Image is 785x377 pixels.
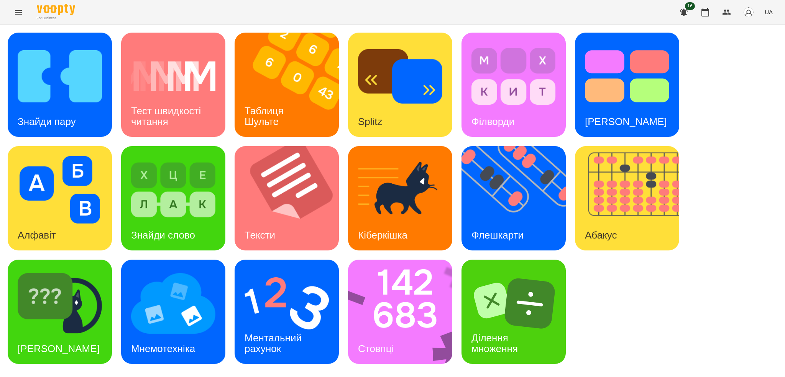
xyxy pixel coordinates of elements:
h3: Алфавіт [18,229,56,241]
img: Тест швидкості читання [131,43,215,110]
a: СтовпціСтовпці [348,260,452,364]
span: UA [765,8,773,16]
img: Знайди слово [131,156,215,224]
h3: Абакус [585,229,617,241]
h3: Ментальний рахунок [245,332,304,354]
img: Splitz [358,43,442,110]
img: Voopty Logo [37,4,75,15]
a: ТекстиТексти [235,146,339,250]
a: КіберкішкаКіберкішка [348,146,452,250]
h3: Тест швидкості читання [131,105,204,127]
span: For Business [37,16,75,21]
img: Знайди Кіберкішку [18,270,102,337]
h3: Мнемотехніка [131,343,195,354]
img: Тест Струпа [585,43,669,110]
img: Ділення множення [471,270,556,337]
h3: [PERSON_NAME] [585,116,667,127]
h3: Стовпці [358,343,394,354]
a: Тест Струпа[PERSON_NAME] [575,33,679,137]
a: Тест швидкості читанняТест швидкості читання [121,33,225,137]
a: АлфавітАлфавіт [8,146,112,250]
a: Знайди паруЗнайди пару [8,33,112,137]
a: SplitzSplitz [348,33,452,137]
img: Тексти [235,146,348,250]
a: Таблиця ШультеТаблиця Шульте [235,33,339,137]
span: 16 [685,2,695,10]
h3: Splitz [358,116,383,127]
img: avatar_s.png [743,7,754,18]
a: АбакусАбакус [575,146,679,250]
img: Алфавіт [18,156,102,224]
a: ФлешкартиФлешкарти [461,146,566,250]
img: Таблиця Шульте [235,33,348,137]
img: Ментальний рахунок [245,270,329,337]
a: МнемотехнікаМнемотехніка [121,260,225,364]
h3: [PERSON_NAME] [18,343,100,354]
img: Знайди пару [18,43,102,110]
img: Філворди [471,43,556,110]
img: Стовпці [348,260,462,364]
a: Ділення множенняДілення множення [461,260,566,364]
a: Знайди Кіберкішку[PERSON_NAME] [8,260,112,364]
button: Menu [9,3,28,21]
a: Ментальний рахунокМентальний рахунок [235,260,339,364]
h3: Знайди пару [18,116,76,127]
a: Знайди словоЗнайди слово [121,146,225,250]
img: Абакус [575,146,689,250]
img: Кіберкішка [358,156,442,224]
h3: Філворди [471,116,514,127]
h3: Таблиця Шульте [245,105,286,127]
img: Флешкарти [461,146,575,250]
button: UA [762,5,776,19]
h3: Кіберкішка [358,229,407,241]
img: Мнемотехніка [131,270,215,337]
a: ФілвордиФілворди [461,33,566,137]
h3: Тексти [245,229,275,241]
h3: Знайди слово [131,229,195,241]
h3: Ділення множення [471,332,518,354]
h3: Флешкарти [471,229,524,241]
